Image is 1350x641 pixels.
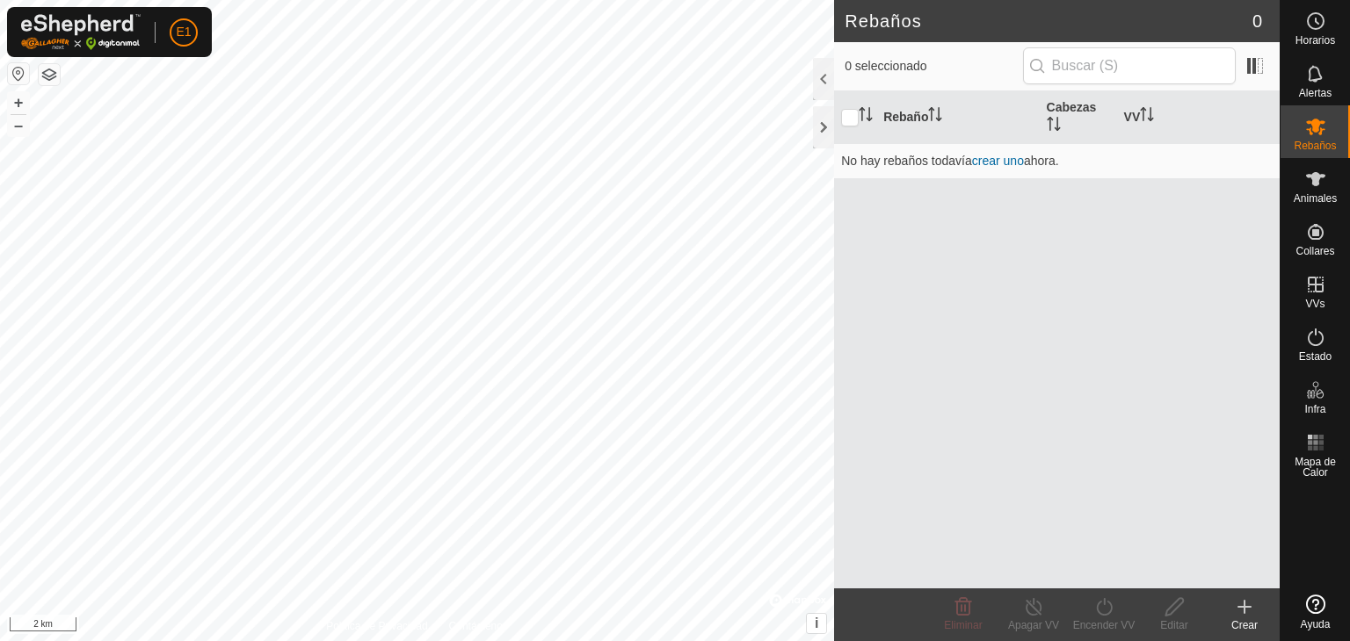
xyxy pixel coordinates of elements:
span: Rebaños [1294,140,1336,151]
a: Ayuda [1281,587,1350,637]
button: Restablecer Mapa [8,63,29,84]
th: Rebaño [876,91,1039,144]
button: + [8,92,29,113]
button: – [8,115,29,136]
th: Cabezas [1040,91,1117,144]
span: 0 [1252,8,1262,34]
a: Contáctenos [449,618,508,634]
div: Apagar VV [998,617,1069,633]
div: Encender VV [1069,617,1139,633]
span: Collares [1296,246,1334,256]
a: Política de Privacidad [326,618,427,634]
button: i [807,614,826,633]
button: Capas del Mapa [39,64,60,85]
p-sorticon: Activar para ordenar [928,110,942,124]
div: Crear [1209,617,1280,633]
div: Editar [1139,617,1209,633]
span: i [815,616,818,630]
span: Infra [1304,404,1325,414]
h2: Rebaños [845,11,1252,32]
td: No hay rebaños todavía ahora. [834,143,1280,178]
p-sorticon: Activar para ordenar [859,110,873,124]
input: Buscar (S) [1023,47,1236,84]
span: VVs [1305,299,1325,309]
span: Eliminar [944,619,982,631]
span: E1 [176,23,191,41]
img: Logo Gallagher [21,14,141,50]
span: Mapa de Calor [1285,457,1346,478]
p-sorticon: Activar para ordenar [1140,110,1154,124]
span: Ayuda [1301,619,1331,630]
span: Alertas [1299,88,1332,98]
span: Estado [1299,351,1332,362]
span: 0 seleccionado [845,57,1022,76]
th: VV [1117,91,1280,144]
span: Horarios [1296,35,1335,46]
p-sorticon: Activar para ordenar [1047,119,1061,133]
span: Animales [1294,193,1337,204]
a: crear uno [972,154,1024,168]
